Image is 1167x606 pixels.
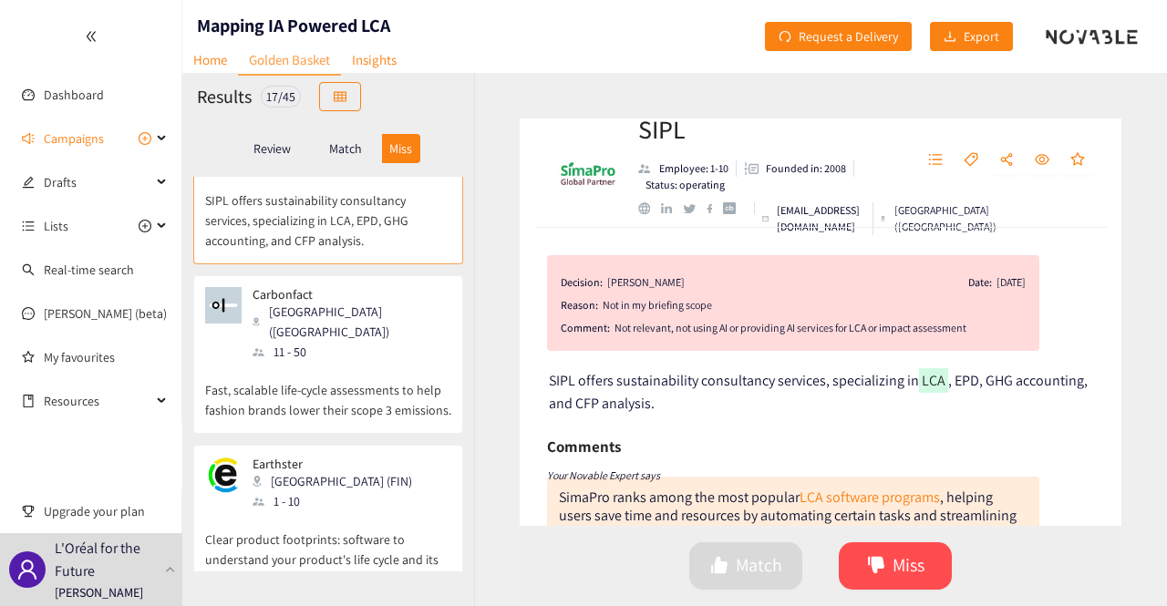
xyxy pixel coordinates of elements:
[919,368,948,393] mark: LCA
[22,220,35,232] span: unordered-list
[182,46,238,74] a: Home
[710,556,728,577] span: like
[870,409,1167,606] iframe: Chat Widget
[22,395,35,407] span: book
[944,30,956,45] span: download
[1035,152,1049,169] span: eye
[389,141,412,156] p: Miss
[659,160,728,177] p: Employee: 1-10
[334,90,346,105] span: table
[197,84,252,109] h2: Results
[253,457,412,471] p: Earthster
[205,287,242,324] img: Snapshot of the company's website
[44,305,167,322] a: [PERSON_NAME] (beta)
[683,204,706,213] a: twitter
[964,26,999,46] span: Export
[968,273,992,292] span: Date:
[870,409,1167,606] div: Widget de chat
[955,146,987,175] button: tag
[638,177,725,193] li: Status
[777,202,865,235] p: [EMAIL_ADDRESS][DOMAIN_NAME]
[881,202,1001,235] div: [GEOGRAPHIC_DATA] ([GEOGRAPHIC_DATA])
[765,22,912,51] button: redoRequest a Delivery
[638,202,661,214] a: website
[329,141,362,156] p: Match
[44,383,151,419] span: Resources
[205,511,451,590] p: Clear product footprints: software to understand your product's life cycle and its environmental ...
[561,273,603,292] span: Decision:
[867,556,885,577] span: dislike
[197,13,390,38] h1: Mapping IA Powered LCA
[930,22,1013,51] button: downloadExport
[253,141,291,156] p: Review
[1061,146,1094,175] button: star
[638,111,893,148] h2: SIPL
[737,160,854,177] li: Founded in year
[964,152,978,169] span: tag
[139,220,151,232] span: plus-circle
[839,542,952,590] button: dislikeMiss
[253,302,449,342] div: [GEOGRAPHIC_DATA] ([GEOGRAPHIC_DATA])
[990,146,1023,175] button: share-alt
[139,132,151,145] span: plus-circle
[253,491,423,511] div: 1 - 10
[999,152,1014,169] span: share-alt
[614,319,1026,337] div: Not relevant, not using AI or providing AI services for LCA or impact assessment
[607,273,685,292] div: [PERSON_NAME]
[22,176,35,189] span: edit
[736,551,782,580] span: Match
[928,152,943,169] span: unordered-list
[44,262,134,278] a: Real-time search
[44,164,151,200] span: Drafts
[547,468,660,482] i: Your Novable Expert says
[1070,152,1085,169] span: star
[205,172,451,251] p: SIPL offers sustainability consultancy services, specializing in LCA, EPD, GHG accounting, and CF...
[22,505,35,518] span: trophy
[799,26,898,46] span: Request a Delivery
[561,319,610,337] span: Comment:
[253,342,449,362] div: 11 - 50
[205,362,451,420] p: Fast, scalable life-cycle assessments to help fashion brands lower their scope 3 emissions.
[261,86,301,108] div: 17 / 45
[552,137,625,210] img: Company Logo
[645,177,725,193] p: Status: operating
[800,488,940,507] a: LCA software programs
[341,46,408,74] a: Insights
[55,537,158,582] p: L'Oréal for the Future
[319,82,361,111] button: table
[44,120,104,157] span: Campaigns
[253,471,423,491] div: [GEOGRAPHIC_DATA] (FIN)
[723,202,746,214] a: crunchbase
[549,371,919,390] span: SIPL offers sustainability consultancy services, specializing in
[547,433,621,460] h6: Comments
[997,273,1026,292] div: [DATE]
[238,46,341,76] a: Golden Basket
[85,30,98,43] span: double-left
[22,132,35,145] span: sound
[779,30,791,45] span: redo
[253,287,439,302] p: Carbonfact
[766,160,846,177] p: Founded in: 2008
[16,559,38,580] span: user
[55,582,143,602] p: [PERSON_NAME]
[44,493,168,529] span: Upgrade your plan
[661,203,683,214] a: linkedin
[561,296,598,314] span: Reason:
[44,339,168,375] a: My favourites
[689,542,802,590] button: likeMatch
[205,457,242,493] img: Snapshot of the company's website
[1026,146,1059,175] button: eye
[603,296,1026,314] div: Not in my briefing scope
[707,203,724,213] a: facebook
[919,146,952,175] button: unordered-list
[44,87,104,103] a: Dashboard
[44,208,68,244] span: Lists
[638,160,737,177] li: Employees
